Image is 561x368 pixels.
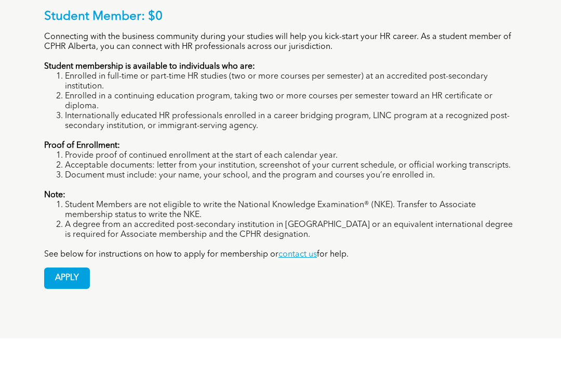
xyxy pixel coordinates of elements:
[65,161,517,171] li: Acceptable documents: letter from your institution, screenshot of your current schedule, or offic...
[44,142,120,150] strong: Proof of Enrollment:
[65,92,517,111] li: Enrolled in a continuing education program, taking two or more courses per semester toward an HR ...
[44,250,517,260] p: See below for instructions on how to apply for membership or for help.
[44,191,65,199] strong: Note:
[44,32,517,52] p: Connecting with the business community during your studies will help you kick-start your HR caree...
[65,220,517,240] li: A degree from an accredited post-secondary institution in [GEOGRAPHIC_DATA] or an equivalent inte...
[44,62,255,71] strong: Student membership is available to individuals who are:
[44,268,90,289] a: APPLY
[45,268,89,288] span: APPLY
[65,151,517,161] li: Provide proof of continued enrollment at the start of each calendar year.
[65,111,517,131] li: Internationally educated HR professionals enrolled in a career bridging program, LINC program at ...
[65,200,517,220] li: Student Members are not eligible to write the National Knowledge Examination® (NKE). Transfer to ...
[278,250,317,259] a: contact us
[65,72,517,92] li: Enrolled in full-time or part-time HR studies (two or more courses per semester) at an accredited...
[65,171,517,181] li: Document must include: your name, your school, and the program and courses you’re enrolled in.
[44,9,517,24] p: Student Member: $0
